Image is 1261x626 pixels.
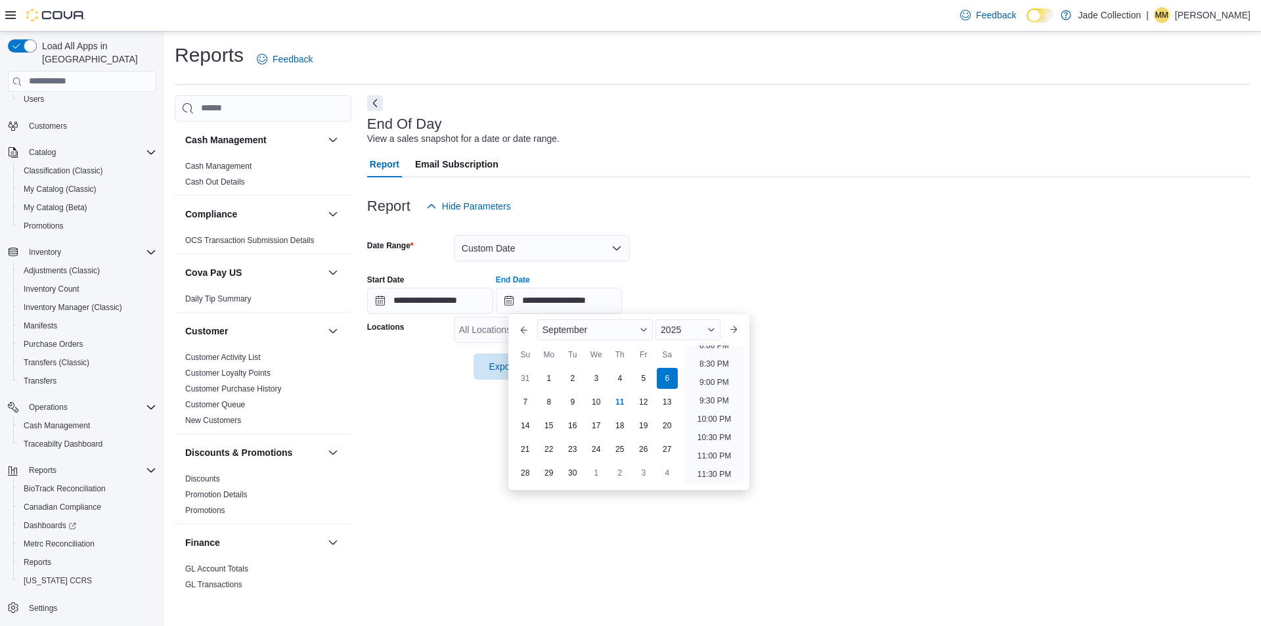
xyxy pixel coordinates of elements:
button: Customer [325,323,341,339]
span: Metrc Reconciliation [24,539,95,549]
span: Users [18,91,156,107]
div: day-2 [609,462,630,483]
span: Inventory Count [24,284,79,294]
span: Promotions [185,505,225,516]
a: Users [18,91,49,107]
span: Hide Parameters [442,200,511,213]
button: Next month [723,319,744,340]
a: Transfers [18,373,62,389]
a: Classification (Classic) [18,163,108,179]
a: GL Transactions [185,580,242,589]
button: Discounts & Promotions [185,446,322,459]
h1: Reports [175,42,244,68]
div: Customer [175,349,351,434]
button: Inventory [3,243,162,261]
span: Transfers [24,376,56,386]
button: Catalog [3,143,162,162]
button: [US_STATE] CCRS [13,571,162,590]
button: Reports [24,462,62,478]
div: Monica McKenzie [1154,7,1170,23]
span: Users [24,94,44,104]
a: Metrc Reconciliation [18,536,100,552]
button: Transfers (Classic) [13,353,162,372]
button: Promotions [13,217,162,235]
span: Operations [29,402,68,413]
input: Press the down key to enter a popover containing a calendar. Press the escape key to close the po... [496,288,622,314]
a: Cash Management [18,418,95,434]
span: My Catalog (Classic) [18,181,156,197]
span: My Catalog (Classic) [24,184,97,194]
span: Classification (Classic) [18,163,156,179]
span: Promotion Details [185,489,248,500]
button: Settings [3,598,162,617]
div: View a sales snapshot for a date or date range. [367,132,560,146]
img: Cova [26,9,85,22]
a: GL Account Totals [185,564,248,573]
button: Users [13,90,162,108]
div: day-4 [609,368,630,389]
a: Cash Out Details [185,177,245,187]
div: day-30 [562,462,583,483]
button: Reports [3,461,162,480]
h3: Customer [185,324,228,338]
span: BioTrack Reconciliation [24,483,106,494]
input: Dark Mode [1027,9,1054,22]
li: 11:30 PM [692,466,736,482]
button: Catalog [24,145,61,160]
h3: Compliance [185,208,237,221]
button: Inventory [24,244,66,260]
div: Tu [562,344,583,365]
span: Daily Tip Summary [185,294,252,304]
a: Feedback [955,2,1021,28]
span: Canadian Compliance [24,502,101,512]
span: Adjustments (Classic) [18,263,156,279]
span: Report [370,151,399,177]
button: Discounts & Promotions [325,445,341,460]
a: Purchase Orders [18,336,89,352]
div: day-5 [633,368,654,389]
li: 8:00 PM [694,338,734,353]
button: Cash Management [13,416,162,435]
label: End Date [496,275,530,285]
div: day-16 [562,415,583,436]
span: Customer Activity List [185,352,261,363]
span: September [542,324,587,335]
a: Promotions [185,506,225,515]
div: Su [515,344,536,365]
label: Start Date [367,275,405,285]
li: 10:30 PM [692,430,736,445]
div: Button. Open the month selector. September is currently selected. [537,319,653,340]
span: Inventory Count [18,281,156,297]
span: GL Transactions [185,579,242,590]
a: Canadian Compliance [18,499,106,515]
a: Reports [18,554,56,570]
div: day-31 [515,368,536,389]
li: 9:00 PM [694,374,734,390]
li: 11:00 PM [692,448,736,464]
button: BioTrack Reconciliation [13,480,162,498]
label: Locations [367,322,405,332]
div: day-29 [539,462,560,483]
a: Manifests [18,318,62,334]
a: Customer Queue [185,400,245,409]
div: day-15 [539,415,560,436]
span: Customer Queue [185,399,245,410]
div: day-13 [657,391,678,413]
button: Inventory Count [13,280,162,298]
button: Previous Month [514,319,535,340]
p: | [1146,7,1149,23]
h3: Cova Pay US [185,266,242,279]
div: We [586,344,607,365]
div: day-4 [657,462,678,483]
span: Customers [24,118,156,134]
span: BioTrack Reconciliation [18,481,156,497]
a: Dashboards [13,516,162,535]
button: Metrc Reconciliation [13,535,162,553]
button: Export [474,353,547,380]
span: Transfers [18,373,156,389]
button: Next [367,95,383,111]
a: Traceabilty Dashboard [18,436,108,452]
span: My Catalog (Beta) [18,200,156,215]
span: Promotions [18,218,156,234]
h3: Discounts & Promotions [185,446,292,459]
